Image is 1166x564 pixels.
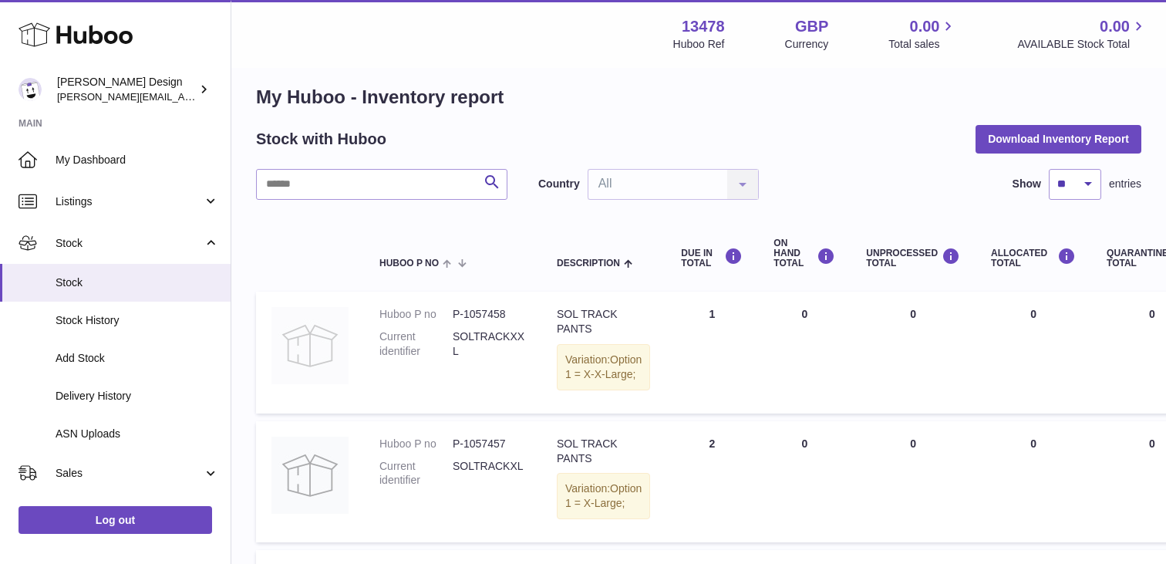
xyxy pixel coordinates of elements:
[56,466,203,481] span: Sales
[888,37,957,52] span: Total sales
[682,16,725,37] strong: 13478
[557,258,620,268] span: Description
[991,248,1076,268] div: ALLOCATED Total
[56,313,219,328] span: Stock History
[379,459,453,488] dt: Current identifier
[888,16,957,52] a: 0.00 Total sales
[379,329,453,359] dt: Current identifier
[758,292,851,414] td: 0
[681,248,743,268] div: DUE IN TOTAL
[453,459,526,488] dd: SOLTRACKXL
[910,16,940,37] span: 0.00
[773,238,835,269] div: ON HAND Total
[271,307,349,384] img: product image
[1100,16,1130,37] span: 0.00
[256,85,1141,110] h1: My Huboo - Inventory report
[453,437,526,451] dd: P-1057457
[1017,37,1147,52] span: AVAILABLE Stock Total
[976,292,1091,414] td: 0
[1149,308,1155,320] span: 0
[851,292,976,414] td: 0
[1017,16,1147,52] a: 0.00 AVAILABLE Stock Total
[976,125,1141,153] button: Download Inventory Report
[19,78,42,101] img: madeleine.mcindoe@gmail.com
[57,75,196,104] div: [PERSON_NAME] Design
[1109,177,1141,191] span: entries
[271,437,349,514] img: product image
[758,421,851,543] td: 0
[851,421,976,543] td: 0
[976,421,1091,543] td: 0
[666,421,758,543] td: 2
[56,351,219,366] span: Add Stock
[56,194,203,209] span: Listings
[57,90,392,103] span: [PERSON_NAME][EMAIL_ADDRESS][PERSON_NAME][DOMAIN_NAME]
[557,307,650,336] div: SOL TRACK PANTS
[19,506,212,534] a: Log out
[256,129,386,150] h2: Stock with Huboo
[453,307,526,322] dd: P-1057458
[538,177,580,191] label: Country
[666,292,758,414] td: 1
[453,329,526,359] dd: SOLTRACKXXL
[557,473,650,519] div: Variation:
[785,37,829,52] div: Currency
[673,37,725,52] div: Huboo Ref
[56,275,219,290] span: Stock
[1013,177,1041,191] label: Show
[866,248,960,268] div: UNPROCESSED Total
[379,437,453,451] dt: Huboo P no
[56,236,203,251] span: Stock
[56,153,219,167] span: My Dashboard
[56,389,219,404] span: Delivery History
[379,307,453,322] dt: Huboo P no
[379,258,439,268] span: Huboo P no
[557,344,650,390] div: Variation:
[56,427,219,441] span: ASN Uploads
[557,437,650,466] div: SOL TRACK PANTS
[565,353,642,380] span: Option 1 = X-X-Large;
[1149,437,1155,450] span: 0
[795,16,828,37] strong: GBP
